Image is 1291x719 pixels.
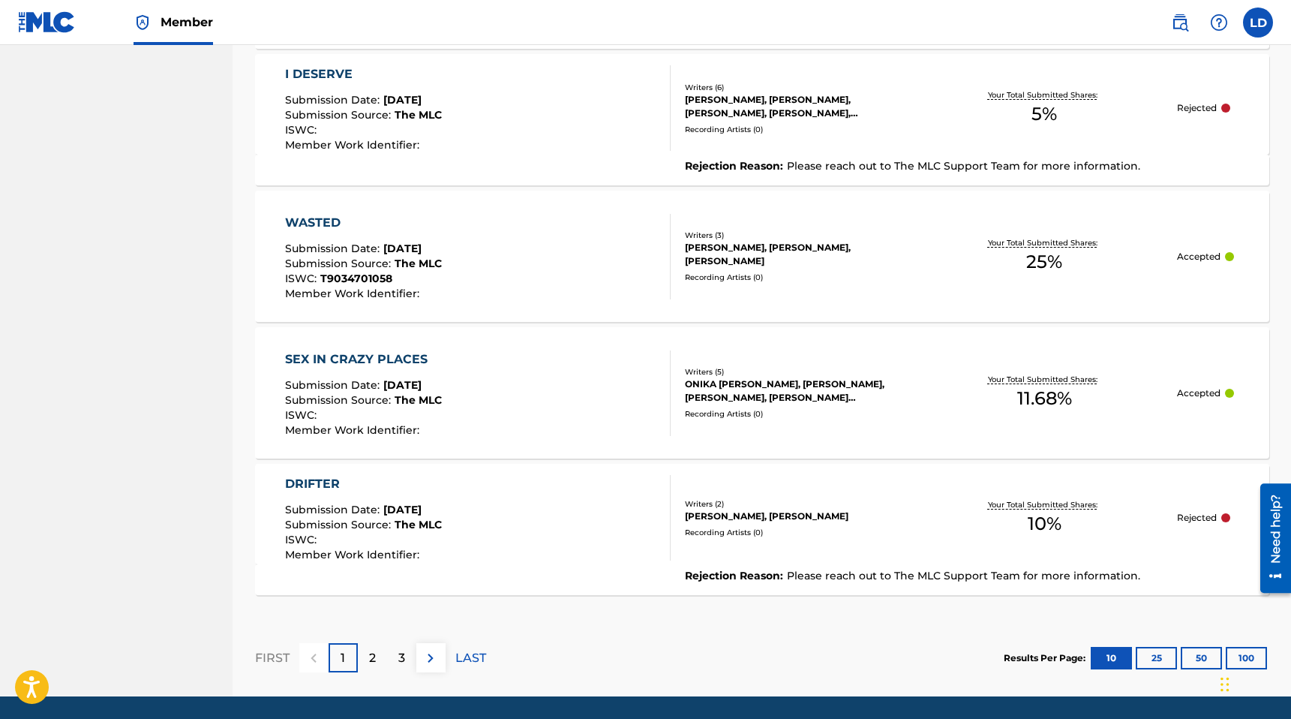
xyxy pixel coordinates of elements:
div: [PERSON_NAME], [PERSON_NAME], [PERSON_NAME], [PERSON_NAME], [PERSON_NAME], [PERSON_NAME] [685,93,911,120]
span: ISWC : [285,123,320,137]
span: Submission Date : [285,503,383,516]
a: SEX IN CRAZY PLACESSubmission Date:[DATE]Submission Source:The MLCISWC:Member Work Identifier:Wri... [255,327,1269,459]
p: Accepted [1177,387,1220,400]
span: [DATE] [383,503,422,516]
span: 25 % [1026,248,1062,275]
span: ISWC : [285,408,320,422]
iframe: Chat Widget [1216,647,1291,719]
span: Please reach out to The MLC Support Team for more information. [787,569,1140,582]
span: The MLC [395,518,442,531]
div: Recording Artists ( 0 ) [685,527,911,538]
p: Results Per Page: [1004,651,1089,665]
div: Writers ( 2 ) [685,498,911,510]
div: DRIFTER [285,475,442,493]
div: Writers ( 3 ) [685,230,911,241]
p: Your Total Submitted Shares: [988,89,1101,101]
a: WASTEDSubmission Date:[DATE]Submission Source:The MLCISWC:T9034701058Member Work Identifier:Write... [255,191,1269,322]
span: 11.68 % [1017,385,1072,412]
p: Your Total Submitted Shares: [988,374,1101,385]
span: [DATE] [383,242,422,255]
span: The MLC [395,257,442,270]
span: [DATE] [383,378,422,392]
p: Rejected [1177,101,1217,115]
span: Submission Source : [285,257,395,270]
span: Submission Source : [285,108,395,122]
span: Member Work Identifier : [285,548,423,561]
span: Rejection Reason : [685,569,787,582]
div: Recording Artists ( 0 ) [685,124,911,135]
span: The MLC [395,393,442,407]
span: 5 % [1031,101,1057,128]
span: Please reach out to The MLC Support Team for more information. [787,159,1140,173]
span: Member [161,14,213,31]
div: WASTED [285,214,442,232]
span: Submission Date : [285,242,383,255]
div: [PERSON_NAME], [PERSON_NAME], [PERSON_NAME] [685,241,911,268]
p: Your Total Submitted Shares: [988,499,1101,510]
a: I DESERVESubmission Date:[DATE]Submission Source:The MLCISWC:Member Work Identifier:Writers (6)[P... [255,54,1269,185]
p: LAST [455,649,486,667]
img: help [1210,14,1228,32]
span: Submission Date : [285,93,383,107]
img: MLC Logo [18,11,76,33]
span: The MLC [395,108,442,122]
p: Accepted [1177,250,1220,263]
span: Member Work Identifier : [285,423,423,437]
div: I DESERVE [285,65,442,83]
span: Submission Source : [285,393,395,407]
img: search [1171,14,1189,32]
p: 1 [341,649,345,667]
div: [PERSON_NAME], [PERSON_NAME] [685,510,911,523]
span: T9034701058 [320,272,392,285]
div: User Menu [1243,8,1273,38]
img: Top Rightsholder [134,14,152,32]
button: 50 [1181,647,1222,669]
span: Rejection Reason : [685,159,787,173]
div: Recording Artists ( 0 ) [685,408,911,420]
a: DRIFTERSubmission Date:[DATE]Submission Source:The MLCISWC:Member Work Identifier:Writers (2)[PER... [255,464,1269,595]
span: Submission Date : [285,378,383,392]
button: 10 [1091,647,1132,669]
div: Drag [1220,662,1229,707]
img: right [422,649,440,667]
span: ISWC : [285,533,320,546]
span: Member Work Identifier : [285,138,423,152]
div: Writers ( 6 ) [685,82,911,93]
span: [DATE] [383,93,422,107]
div: Writers ( 5 ) [685,366,911,378]
p: FIRST [255,649,290,667]
div: ONIKA [PERSON_NAME], [PERSON_NAME], [PERSON_NAME], [PERSON_NAME] [PERSON_NAME] [685,378,911,405]
a: Public Search [1165,8,1195,38]
iframe: Resource Center [1249,478,1291,599]
div: SEX IN CRAZY PLACES [285,350,442,369]
span: Submission Source : [285,518,395,531]
span: ISWC : [285,272,320,285]
p: Your Total Submitted Shares: [988,237,1101,248]
p: Rejected [1177,511,1217,525]
div: Help [1204,8,1234,38]
button: 25 [1136,647,1177,669]
span: Member Work Identifier : [285,287,423,300]
span: 10 % [1028,510,1061,537]
p: 2 [369,649,376,667]
div: Recording Artists ( 0 ) [685,272,911,283]
p: 3 [398,649,405,667]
